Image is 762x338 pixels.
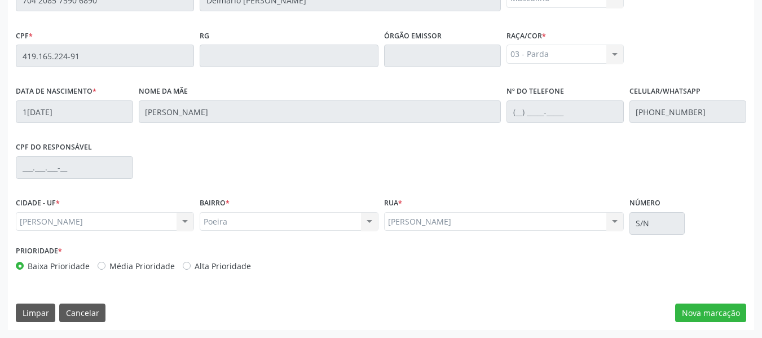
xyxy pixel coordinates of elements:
[629,83,701,100] label: Celular/WhatsApp
[16,243,62,260] label: Prioridade
[16,100,133,123] input: __/__/____
[195,260,251,272] label: Alta Prioridade
[506,83,564,100] label: Nº do Telefone
[16,27,33,45] label: CPF
[200,195,230,212] label: BAIRRO
[16,156,133,179] input: ___.___.___-__
[629,195,660,212] label: Número
[109,260,175,272] label: Média Prioridade
[384,195,402,212] label: Rua
[384,27,442,45] label: Órgão emissor
[675,304,746,323] button: Nova marcação
[200,27,209,45] label: RG
[16,83,96,100] label: Data de nascimento
[16,195,60,212] label: CIDADE - UF
[629,100,747,123] input: (__) _____-_____
[28,260,90,272] label: Baixa Prioridade
[16,139,92,156] label: CPF do responsável
[16,304,55,323] button: Limpar
[506,27,546,45] label: Raça/cor
[506,100,624,123] input: (__) _____-_____
[139,83,188,100] label: Nome da mãe
[59,304,105,323] button: Cancelar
